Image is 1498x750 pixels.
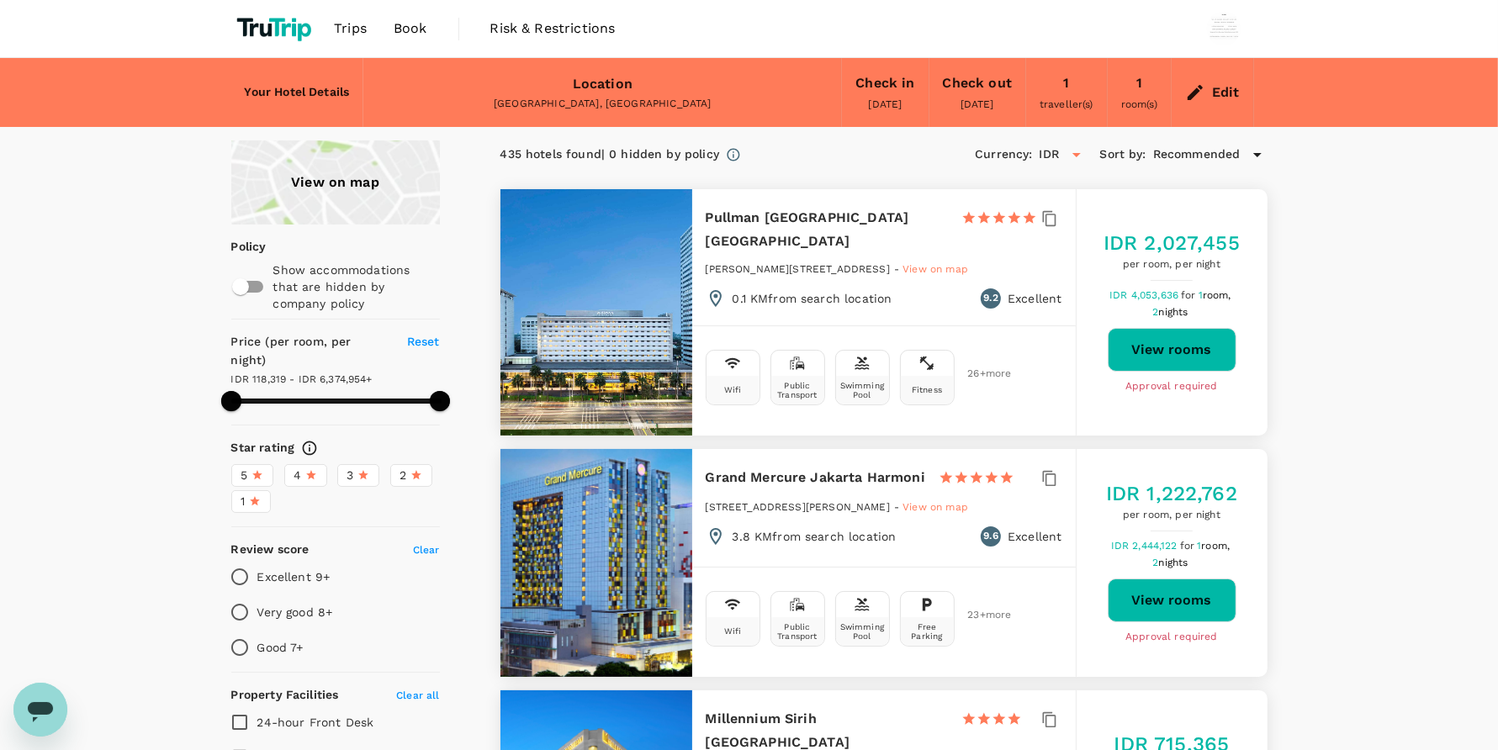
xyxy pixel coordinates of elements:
[1106,507,1237,524] span: per room, per night
[968,610,993,621] span: 23 + more
[724,626,742,636] div: Wifi
[1180,540,1197,552] span: for
[301,440,318,457] svg: Star ratings are awarded to properties to represent the quality of services, facilities, and amen...
[1201,540,1230,552] span: room,
[1065,143,1088,166] button: Open
[903,501,968,513] span: View on map
[413,544,440,556] span: Clear
[573,72,633,96] div: Location
[904,622,950,641] div: Free Parking
[1207,12,1241,45] img: Wisnu Wiranata
[903,499,968,513] a: View on map
[294,467,302,484] span: 4
[257,639,304,656] p: Good 7+
[394,18,427,39] span: Book
[975,145,1032,164] h6: Currency :
[1152,306,1190,318] span: 2
[231,439,295,457] h6: Star rating
[839,381,886,399] div: Swimming Pool
[706,466,925,489] h6: Grand Mercure Jakarta Harmoni
[706,206,948,253] h6: Pullman [GEOGRAPHIC_DATA] [GEOGRAPHIC_DATA]
[968,368,993,379] span: 26 + more
[1152,557,1190,568] span: 2
[894,501,903,513] span: -
[377,96,828,113] div: [GEOGRAPHIC_DATA], [GEOGRAPHIC_DATA]
[903,263,968,275] span: View on map
[961,98,994,110] span: [DATE]
[231,238,242,255] p: Policy
[1109,289,1181,301] span: IDR 4,053,636
[400,467,407,484] span: 2
[1199,289,1234,301] span: 1
[903,261,968,275] a: View on map
[1100,145,1146,164] h6: Sort by :
[983,528,998,545] span: 9.6
[257,568,331,585] p: Excellent 9+
[257,604,333,621] p: Very good 8+
[231,10,321,47] img: TruTrip logo
[733,528,897,545] p: 3.8 KM from search location
[231,686,339,705] h6: Property Facilities
[983,290,998,307] span: 9.2
[943,71,1012,95] div: Check out
[257,716,374,729] span: 24-hour Front Desk
[775,622,821,641] div: Public Transport
[407,335,440,348] span: Reset
[1063,71,1069,95] div: 1
[839,622,886,641] div: Swimming Pool
[347,467,354,484] span: 3
[894,263,903,275] span: -
[231,373,373,385] span: IDR 118,319 - IDR 6,374,954+
[490,18,616,39] span: Risk & Restrictions
[724,385,742,394] div: Wifi
[706,501,890,513] span: [STREET_ADDRESS][PERSON_NAME]
[1136,71,1142,95] div: 1
[1008,528,1061,545] p: Excellent
[1104,256,1240,273] span: per room, per night
[231,140,440,224] a: View on map
[1121,98,1157,110] span: room(s)
[1159,557,1188,568] span: nights
[1181,289,1198,301] span: for
[1212,81,1240,104] div: Edit
[1111,540,1180,552] span: IDR 2,444,122
[1159,306,1188,318] span: nights
[1203,289,1231,301] span: room,
[273,261,438,312] p: Show accommodations that are hidden by company policy
[855,71,914,95] div: Check in
[1108,578,1236,622] button: View rooms
[706,263,890,275] span: [PERSON_NAME][STREET_ADDRESS]
[241,493,246,510] span: 1
[1108,328,1236,372] button: View rooms
[241,467,248,484] span: 5
[396,689,439,701] span: Clear all
[1008,290,1061,307] p: Excellent
[231,333,388,370] h6: Price (per room, per night)
[500,145,719,164] div: 435 hotels found | 0 hidden by policy
[1197,540,1232,552] span: 1
[334,18,367,39] span: Trips
[13,683,67,737] iframe: Button to launch messaging window
[733,290,892,307] p: 0.1 KM from search location
[775,381,821,399] div: Public Transport
[912,385,942,394] div: Fitness
[1040,98,1093,110] span: traveller(s)
[1153,145,1241,164] span: Recommended
[245,83,350,102] h6: Your Hotel Details
[1125,378,1218,395] span: Approval required
[231,541,310,559] h6: Review score
[1104,230,1240,256] h5: IDR 2,027,455
[869,98,903,110] span: [DATE]
[1106,480,1237,507] h5: IDR 1,222,762
[1125,629,1218,646] span: Approval required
